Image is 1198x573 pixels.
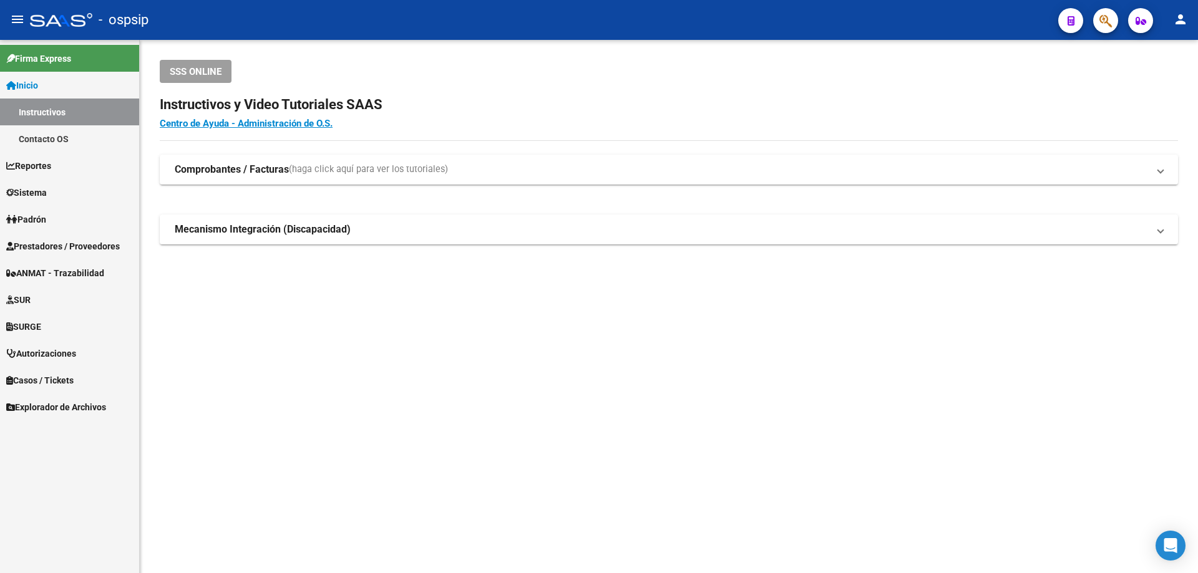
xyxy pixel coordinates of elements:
[6,79,38,92] span: Inicio
[1156,531,1186,561] div: Open Intercom Messenger
[170,66,222,77] span: SSS ONLINE
[160,93,1178,117] h2: Instructivos y Video Tutoriales SAAS
[6,320,41,334] span: SURGE
[6,52,71,65] span: Firma Express
[289,163,448,176] span: (haga click aquí para ver los tutoriales)
[6,159,51,173] span: Reportes
[6,293,31,307] span: SUR
[6,373,74,387] span: Casos / Tickets
[6,186,47,200] span: Sistema
[1173,12,1188,27] mat-icon: person
[160,214,1178,244] mat-expansion-panel-header: Mecanismo Integración (Discapacidad)
[160,155,1178,185] mat-expansion-panel-header: Comprobantes / Facturas(haga click aquí para ver los tutoriales)
[6,213,46,226] span: Padrón
[175,163,289,176] strong: Comprobantes / Facturas
[160,60,231,83] button: SSS ONLINE
[6,239,120,253] span: Prestadores / Proveedores
[6,266,104,280] span: ANMAT - Trazabilidad
[6,347,76,360] span: Autorizaciones
[160,118,333,129] a: Centro de Ayuda - Administración de O.S.
[175,223,351,236] strong: Mecanismo Integración (Discapacidad)
[10,12,25,27] mat-icon: menu
[6,400,106,414] span: Explorador de Archivos
[99,6,149,34] span: - ospsip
